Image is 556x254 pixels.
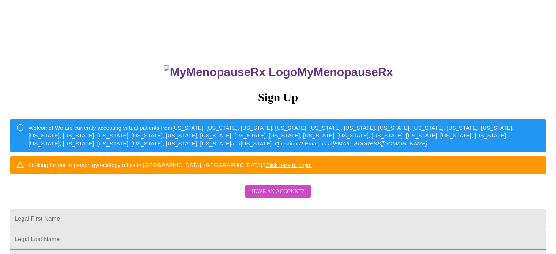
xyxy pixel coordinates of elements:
em: [EMAIL_ADDRESS][DOMAIN_NAME] [333,140,427,147]
button: Have an account? [245,185,311,198]
h3: Sign Up [10,91,546,104]
div: Looking for our in person gynecology office in [GEOGRAPHIC_DATA], [GEOGRAPHIC_DATA]? [29,158,312,172]
a: Click here to login! [265,162,312,168]
h3: MyMenopauseRx [11,65,546,79]
span: Have an account? [252,187,304,196]
div: Welcome! We are currently accepting virtual patients from [US_STATE], [US_STATE], [US_STATE], [US... [29,121,540,150]
a: Have an account? [243,193,313,200]
img: MyMenopauseRx Logo [164,65,297,79]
